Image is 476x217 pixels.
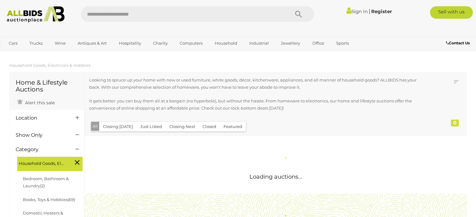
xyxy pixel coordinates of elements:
[16,97,56,107] a: Alert this sale
[283,6,314,22] button: Search
[220,122,246,131] button: Featured
[371,8,392,14] a: Register
[446,40,471,47] a: Contact Us
[91,122,100,131] button: All
[249,173,302,180] span: Loading auctions...
[16,132,66,138] h4: Show Only
[245,38,273,48] a: Industrial
[176,38,207,48] a: Computers
[149,38,172,48] a: Charity
[89,97,426,112] p: It gets better: you can buy them all at a bargain (no hyperbole), but without the hassle. From ho...
[19,158,66,167] span: Household Goods, Electricals & Hobbies
[16,79,78,93] h1: Home & Lifestyle Auctions
[166,122,199,131] button: Closing Next
[5,38,22,48] a: Cars
[346,8,368,14] a: Sign In
[430,6,473,19] a: Sell with us
[51,38,70,48] a: Wine
[74,38,111,48] a: Antiques & Art
[89,76,426,91] p: Looking to spruce up your home with new or used furniture, white goods, décor, kitchenware, appli...
[23,100,55,106] span: Alert this sale
[446,41,470,45] b: Contact Us
[16,147,66,152] h4: Category
[332,38,353,48] a: Sports
[23,176,69,188] a: Bedroom, Bathroom & Laundry(2)
[40,183,45,188] span: (2)
[308,38,328,48] a: Office
[23,197,75,202] a: Books, Toys & Hobbies(69)
[25,38,47,48] a: Trucks
[369,8,370,15] span: |
[199,122,220,131] button: Closed
[211,38,241,48] a: Household
[277,38,304,48] a: Jewellery
[16,115,66,121] h4: Location
[136,122,166,131] button: Just Listed
[451,120,459,126] div: 0
[9,63,90,68] a: Household Goods, Electricals & Hobbies
[3,6,68,22] img: Allbids.com.au
[115,38,145,48] a: Hospitality
[99,122,137,131] button: Closing [DATE]
[5,48,57,59] a: [GEOGRAPHIC_DATA]
[68,197,75,202] span: (69)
